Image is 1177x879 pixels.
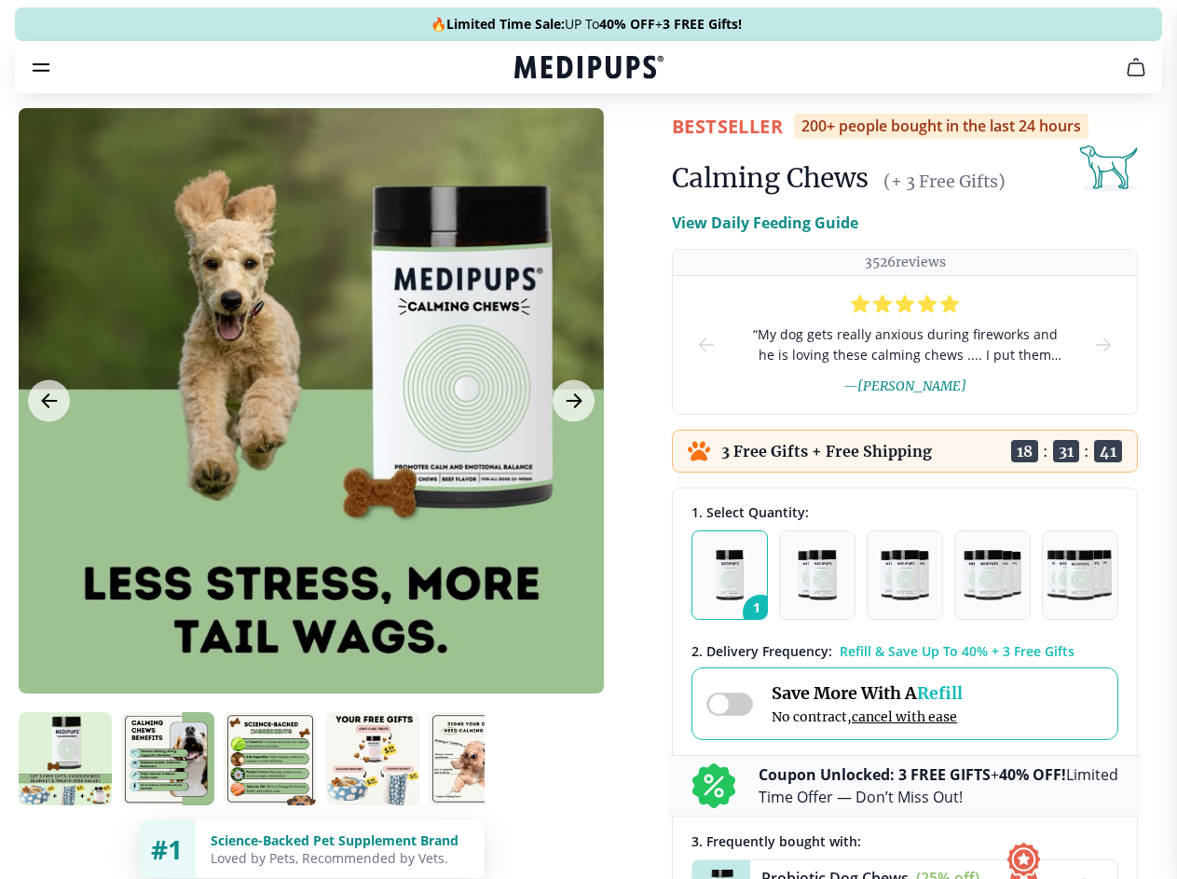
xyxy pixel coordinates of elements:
[772,708,963,725] span: No contract,
[721,442,932,460] p: 3 Free Gifts + Free Shipping
[431,15,742,34] span: 🔥 UP To +
[691,642,832,660] span: 2 . Delivery Frequency:
[1053,440,1079,462] span: 31
[151,831,183,867] span: #1
[865,254,946,271] p: 3526 reviews
[881,550,929,600] img: Pack of 3 - Natural Dog Supplements
[695,276,718,414] button: prev-slide
[326,712,419,805] img: Calming Chews | Natural Dog Supplements
[672,161,869,195] h1: Calming Chews
[224,712,317,805] img: Calming Chews | Natural Dog Supplements
[121,712,214,805] img: Calming Chews | Natural Dog Supplements
[30,56,52,78] button: burger-menu
[1047,550,1114,600] img: Pack of 5 - Natural Dog Supplements
[28,380,70,422] button: Previous Image
[917,682,963,704] span: Refill
[883,171,1006,192] span: (+ 3 Free Gifts)
[759,764,991,785] b: Coupon Unlocked: 3 FREE GIFTS
[772,682,963,704] span: Save More With A
[1114,45,1158,89] button: cart
[794,114,1088,139] div: 200+ people bought in the last 24 hours
[19,712,112,805] img: Calming Chews | Natural Dog Supplements
[1084,442,1089,460] span: :
[798,550,837,600] img: Pack of 2 - Natural Dog Supplements
[691,832,861,850] span: 3 . Frequently bought with:
[672,212,858,234] p: View Daily Feeding Guide
[747,324,1062,365] span: “ My dog gets really anxious during fireworks and he is loving these calming chews .... I put the...
[843,378,966,394] span: — [PERSON_NAME]
[852,708,957,725] span: cancel with ease
[1043,442,1048,460] span: :
[672,114,783,139] span: BestSeller
[691,503,1118,521] div: 1. Select Quantity:
[553,380,595,422] button: Next Image
[1011,440,1038,462] span: 18
[514,53,664,85] a: Medipups
[211,831,470,849] div: Science-Backed Pet Supplement Brand
[1092,276,1115,414] button: next-slide
[743,595,778,630] span: 1
[964,550,1020,600] img: Pack of 4 - Natural Dog Supplements
[211,849,470,867] div: Loved by Pets, Recommended by Vets.
[691,530,768,620] button: 1
[716,550,745,600] img: Pack of 1 - Natural Dog Supplements
[1094,440,1122,462] span: 41
[429,712,522,805] img: Calming Chews | Natural Dog Supplements
[759,763,1118,808] p: + Limited Time Offer — Don’t Miss Out!
[840,642,1074,660] span: Refill & Save Up To 40% + 3 Free Gifts
[999,764,1066,785] b: 40% OFF!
